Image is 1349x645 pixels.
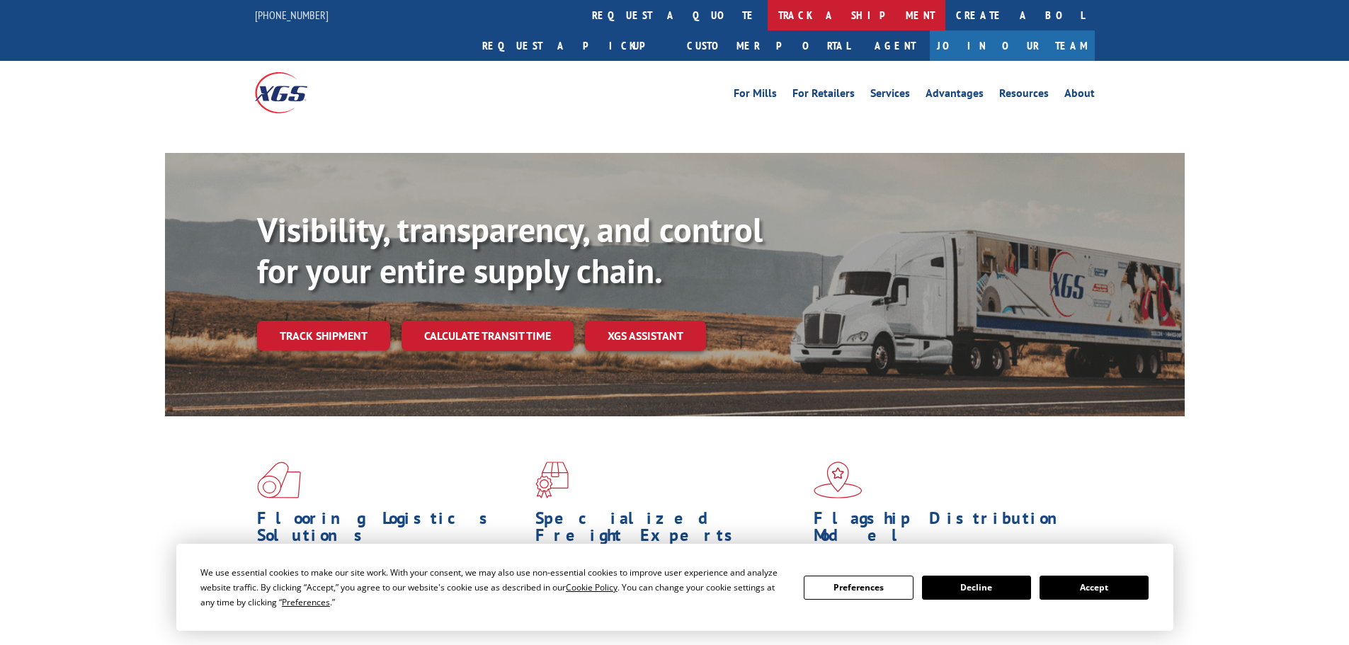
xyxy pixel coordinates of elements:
[257,462,301,498] img: xgs-icon-total-supply-chain-intelligence-red
[402,321,574,351] a: Calculate transit time
[814,510,1081,551] h1: Flagship Distribution Model
[257,207,763,292] b: Visibility, transparency, and control for your entire supply chain.
[257,321,390,350] a: Track shipment
[585,321,706,351] a: XGS ASSISTANT
[535,510,803,551] h1: Specialized Freight Experts
[176,544,1173,631] div: Cookie Consent Prompt
[926,88,984,103] a: Advantages
[676,30,860,61] a: Customer Portal
[930,30,1095,61] a: Join Our Team
[814,462,863,498] img: xgs-icon-flagship-distribution-model-red
[200,565,787,610] div: We use essential cookies to make our site work. With your consent, we may also use non-essential ...
[1064,88,1095,103] a: About
[922,576,1031,600] button: Decline
[804,576,913,600] button: Preferences
[472,30,676,61] a: Request a pickup
[257,510,525,551] h1: Flooring Logistics Solutions
[734,88,777,103] a: For Mills
[255,8,329,22] a: [PHONE_NUMBER]
[1040,576,1149,600] button: Accept
[999,88,1049,103] a: Resources
[535,462,569,498] img: xgs-icon-focused-on-flooring-red
[566,581,617,593] span: Cookie Policy
[282,596,330,608] span: Preferences
[870,88,910,103] a: Services
[792,88,855,103] a: For Retailers
[860,30,930,61] a: Agent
